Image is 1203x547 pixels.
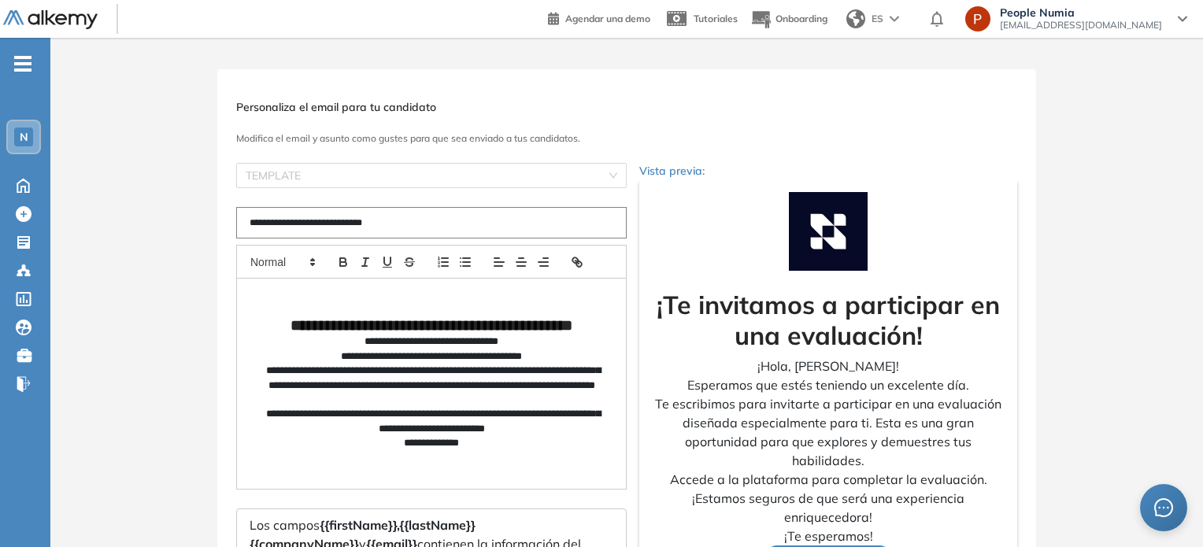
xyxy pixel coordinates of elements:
strong: ¡Te invitamos a participar en una evaluación! [657,289,1000,350]
span: Tutoriales [694,13,738,24]
span: message [1153,497,1174,518]
p: Esperamos que estés teniendo un excelente día. [652,375,1005,394]
span: {{lastName}} [399,517,476,533]
p: ¡Hola, [PERSON_NAME]! [652,357,1005,375]
i: - [14,62,31,65]
img: world [846,9,865,28]
h3: Personaliza el email para tu candidato [236,101,1017,114]
img: arrow [890,16,899,22]
span: Agendar una demo [565,13,650,24]
button: Onboarding [750,2,827,36]
span: [EMAIL_ADDRESS][DOMAIN_NAME] [1000,19,1162,31]
p: Vista previa: [639,163,1017,179]
span: People Numia [1000,6,1162,19]
h3: Modifica el email y asunto como gustes para que sea enviado a tus candidatos. [236,133,1017,144]
img: Logo [3,10,98,30]
p: ¡Te esperamos! [652,527,1005,545]
a: Agendar una demo [548,8,650,27]
span: {{firstName}}, [320,517,399,533]
span: Onboarding [775,13,827,24]
p: Accede a la plataforma para completar la evaluación. ¡Estamos seguros de que será una experiencia... [652,470,1005,527]
span: N [20,131,28,143]
img: Logo de la compañía [789,192,868,271]
span: ES [872,12,883,26]
p: Te escribimos para invitarte a participar en una evaluación diseñada especialmente para ti. Esta ... [652,394,1005,470]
